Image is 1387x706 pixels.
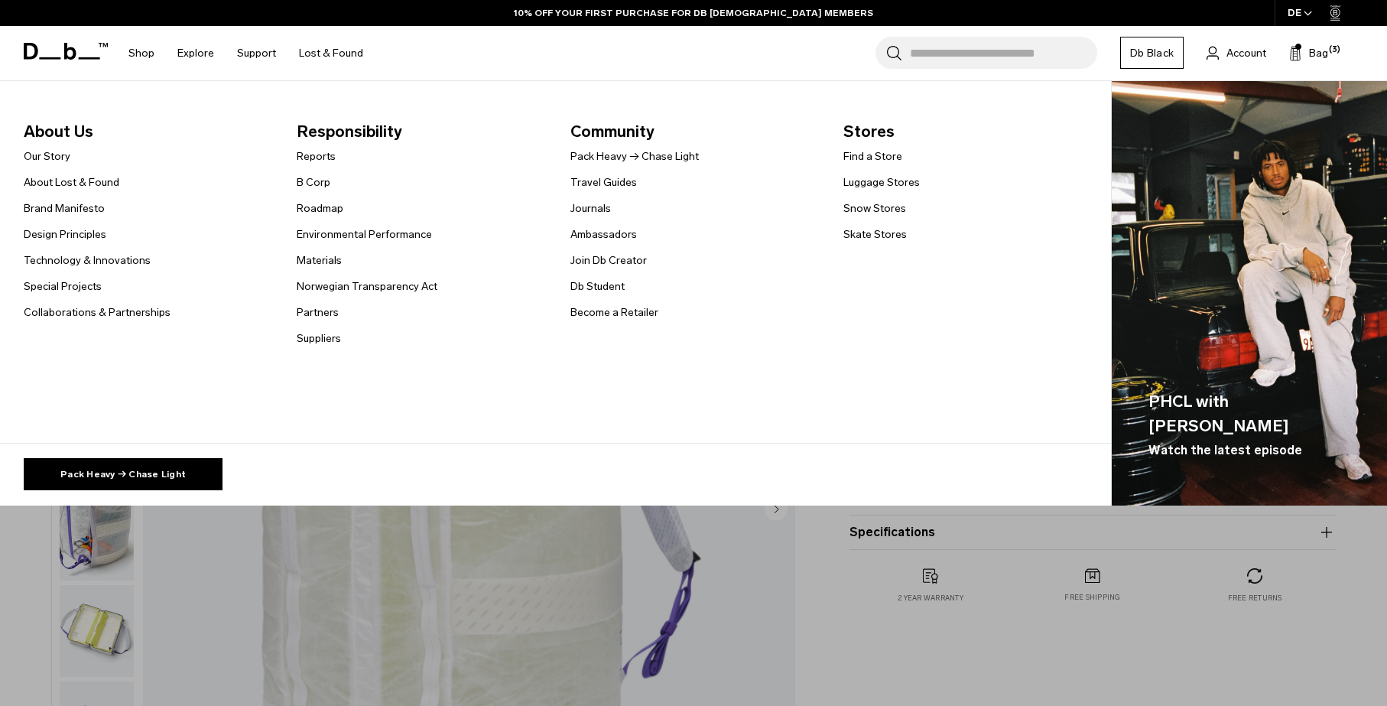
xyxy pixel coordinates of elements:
img: Db [1112,81,1387,506]
a: Environmental Performance [297,226,432,242]
a: Snow Stores [843,200,906,216]
a: Db Student [570,278,625,294]
a: Roadmap [297,200,343,216]
a: Journals [570,200,611,216]
a: About Lost & Found [24,174,119,190]
a: Lost & Found [299,26,363,80]
nav: Main Navigation [117,26,375,80]
a: Account [1207,44,1266,62]
a: Luggage Stores [843,174,920,190]
a: Pack Heavy → Chase Light [570,148,699,164]
span: Responsibility [297,119,545,144]
a: Our Story [24,148,70,164]
a: B Corp [297,174,330,190]
span: Account [1226,45,1266,61]
span: Community [570,119,819,144]
span: Bag [1309,45,1328,61]
a: Pack Heavy → Chase Light [24,458,223,490]
a: Technology & Innovations [24,252,151,268]
button: Bag (3) [1289,44,1328,62]
a: Join Db Creator [570,252,647,268]
a: PHCL with [PERSON_NAME] Watch the latest episode Db [1112,81,1387,506]
a: Norwegian Transparency Act [297,278,437,294]
span: PHCL with [PERSON_NAME] [1148,389,1350,438]
a: Design Principles [24,226,106,242]
a: Suppliers [297,330,341,346]
a: Find a Store [843,148,902,164]
a: Explore [177,26,214,80]
a: Skate Stores [843,226,907,242]
span: Watch the latest episode [1148,441,1302,460]
a: Ambassadors [570,226,637,242]
a: Reports [297,148,336,164]
span: (3) [1329,44,1340,57]
span: About Us [24,119,272,144]
a: Partners [297,304,339,320]
span: Stores [843,119,1092,144]
a: Brand Manifesto [24,200,105,216]
a: Shop [128,26,154,80]
a: Db Black [1120,37,1184,69]
a: Special Projects [24,278,102,294]
a: Travel Guides [570,174,637,190]
a: Collaborations & Partnerships [24,304,171,320]
a: Become a Retailer [570,304,658,320]
a: 10% OFF YOUR FIRST PURCHASE FOR DB [DEMOGRAPHIC_DATA] MEMBERS [514,6,873,20]
a: Materials [297,252,342,268]
a: Support [237,26,276,80]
